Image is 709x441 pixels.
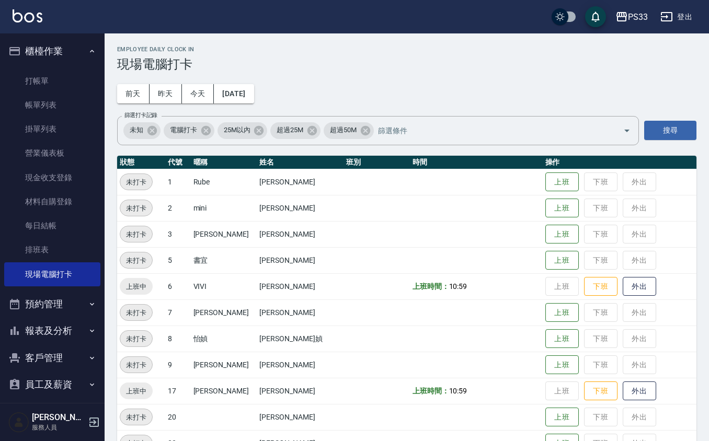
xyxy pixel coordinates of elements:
span: 上班中 [120,281,153,292]
button: 上班 [545,408,579,427]
td: 1 [165,169,190,195]
td: mini [191,195,257,221]
label: 篩選打卡記錄 [124,111,157,119]
button: 報表及分析 [4,317,100,344]
span: 上班中 [120,386,153,397]
p: 服務人員 [32,423,85,432]
a: 打帳單 [4,69,100,93]
td: [PERSON_NAME] [191,221,257,247]
td: 6 [165,273,190,299]
a: 排班表 [4,238,100,262]
td: 書宜 [191,247,257,273]
th: 操作 [543,156,696,169]
td: [PERSON_NAME]媜 [257,326,343,352]
div: 電腦打卡 [164,122,214,139]
td: 17 [165,378,190,404]
td: 怡媜 [191,326,257,352]
span: 未打卡 [120,229,152,240]
span: 未打卡 [120,177,152,188]
button: 外出 [623,277,656,296]
img: Person [8,412,29,433]
div: 未知 [123,122,161,139]
td: [PERSON_NAME] [257,378,343,404]
button: 上班 [545,172,579,192]
span: 未打卡 [120,412,152,423]
button: 昨天 [150,84,182,103]
b: 上班時間： [413,282,449,291]
a: 掛單列表 [4,117,100,141]
span: 25M以內 [218,125,257,135]
a: 現金收支登錄 [4,166,100,190]
button: 上班 [545,303,579,322]
td: 5 [165,247,190,273]
td: [PERSON_NAME] [191,352,257,378]
td: 3 [165,221,190,247]
span: 10:59 [449,387,467,395]
span: 10:59 [449,282,467,291]
span: 超過50M [324,125,363,135]
td: [PERSON_NAME] [257,195,343,221]
button: [DATE] [214,84,254,103]
td: 2 [165,195,190,221]
button: 今天 [182,84,214,103]
button: save [585,6,606,27]
button: 上班 [545,251,579,270]
h2: Employee Daily Clock In [117,46,696,53]
h3: 現場電腦打卡 [117,57,696,72]
td: VIVI [191,273,257,299]
button: 上班 [545,199,579,218]
button: 預約管理 [4,291,100,318]
a: 材料自購登錄 [4,190,100,214]
span: 未知 [123,125,150,135]
button: 下班 [584,381,617,401]
a: 現場電腦打卡 [4,262,100,286]
td: [PERSON_NAME] [257,404,343,430]
a: 營業儀表板 [4,141,100,165]
td: [PERSON_NAME] [257,273,343,299]
th: 班別 [344,156,410,169]
td: [PERSON_NAME] [191,299,257,326]
button: 上班 [545,355,579,375]
button: 櫃檯作業 [4,38,100,65]
span: 未打卡 [120,307,152,318]
div: 超過25M [270,122,321,139]
button: 登出 [656,7,696,27]
td: Rube [191,169,257,195]
span: 未打卡 [120,255,152,266]
a: 帳單列表 [4,93,100,117]
h5: [PERSON_NAME] [32,412,85,423]
button: 搜尋 [644,121,696,140]
input: 篩選條件 [375,121,605,140]
button: 下班 [584,277,617,296]
button: 客戶管理 [4,344,100,372]
span: 超過25M [270,125,310,135]
button: 員工及薪資 [4,371,100,398]
th: 姓名 [257,156,343,169]
td: [PERSON_NAME] [257,221,343,247]
span: 未打卡 [120,333,152,344]
button: 前天 [117,84,150,103]
button: 外出 [623,381,656,401]
th: 狀態 [117,156,165,169]
button: 上班 [545,329,579,349]
th: 暱稱 [191,156,257,169]
span: 未打卡 [120,203,152,214]
td: [PERSON_NAME] [257,247,343,273]
td: 8 [165,326,190,352]
td: [PERSON_NAME] [191,378,257,404]
b: 上班時間： [413,387,449,395]
a: 每日結帳 [4,214,100,238]
button: PS33 [611,6,652,28]
div: 超過50M [324,122,374,139]
span: 電腦打卡 [164,125,203,135]
td: 9 [165,352,190,378]
td: [PERSON_NAME] [257,169,343,195]
img: Logo [13,9,42,22]
td: [PERSON_NAME] [257,352,343,378]
span: 未打卡 [120,359,152,370]
button: 上班 [545,225,579,244]
th: 時間 [410,156,543,169]
td: [PERSON_NAME] [257,299,343,326]
th: 代號 [165,156,190,169]
button: Open [619,122,635,139]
